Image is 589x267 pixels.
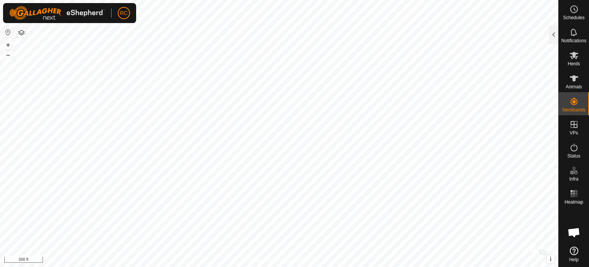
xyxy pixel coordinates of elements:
span: Heatmap [564,200,583,204]
img: Gallagher Logo [9,6,105,20]
span: RC [120,9,128,17]
span: Herds [568,61,580,66]
span: Neckbands [562,108,585,112]
span: Notifications [561,38,586,43]
a: Privacy Policy [249,257,278,264]
button: Map Layers [17,28,26,37]
span: Schedules [563,15,584,20]
button: Reset Map [3,28,13,37]
button: + [3,40,13,50]
span: i [550,256,551,262]
a: Contact Us [287,257,309,264]
a: Help [559,244,589,265]
button: i [546,255,555,264]
span: Status [567,154,580,158]
span: Help [569,257,579,262]
span: Infra [569,177,578,181]
span: VPs [569,131,578,135]
span: Animals [566,85,582,89]
div: Open chat [563,221,586,244]
button: – [3,50,13,60]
